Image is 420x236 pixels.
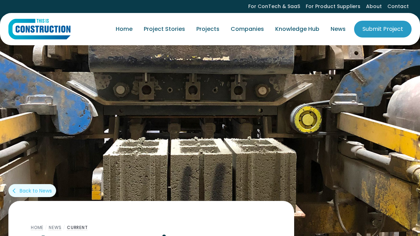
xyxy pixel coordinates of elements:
a: Current [67,224,88,230]
a: home [8,19,70,40]
div: Back to News [20,187,52,194]
div: / [62,223,67,232]
div: Submit Project [363,25,403,33]
a: Home [110,19,138,39]
a: Companies [225,19,270,39]
div: / [43,223,49,232]
a: Projects [191,19,225,39]
a: News [325,19,351,39]
a: arrow_back_iosBack to News [8,184,56,197]
div: arrow_back_ios [13,187,18,194]
a: Submit Project [354,21,412,38]
img: This Is Construction Logo [8,19,70,40]
a: Knowledge Hub [270,19,325,39]
a: News [49,224,62,230]
a: Home [31,224,43,230]
a: Project Stories [138,19,191,39]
